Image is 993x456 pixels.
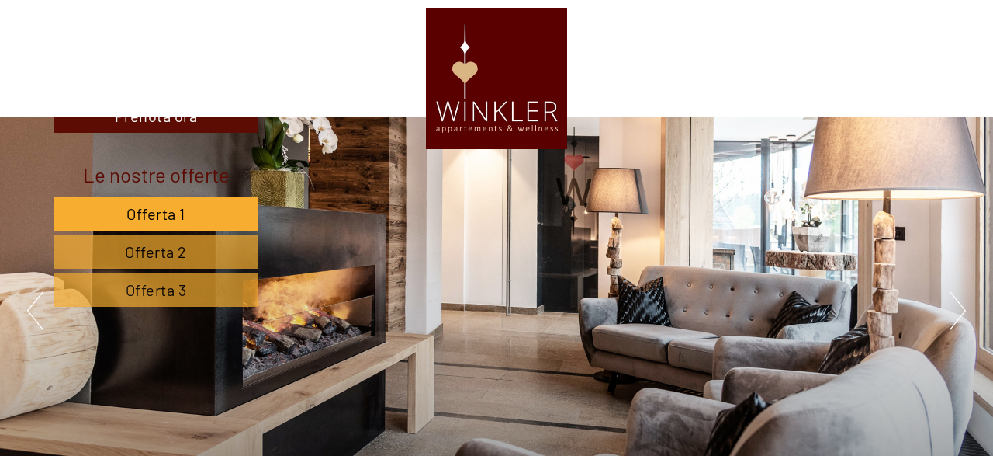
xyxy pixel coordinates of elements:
button: Next [950,291,966,330]
span: Offerta 1 [126,204,185,223]
button: Previous [27,291,43,330]
span: Offerta 2 [125,242,187,261]
div: Le nostre offerte [54,160,258,189]
span: Offerta 3 [126,280,187,299]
